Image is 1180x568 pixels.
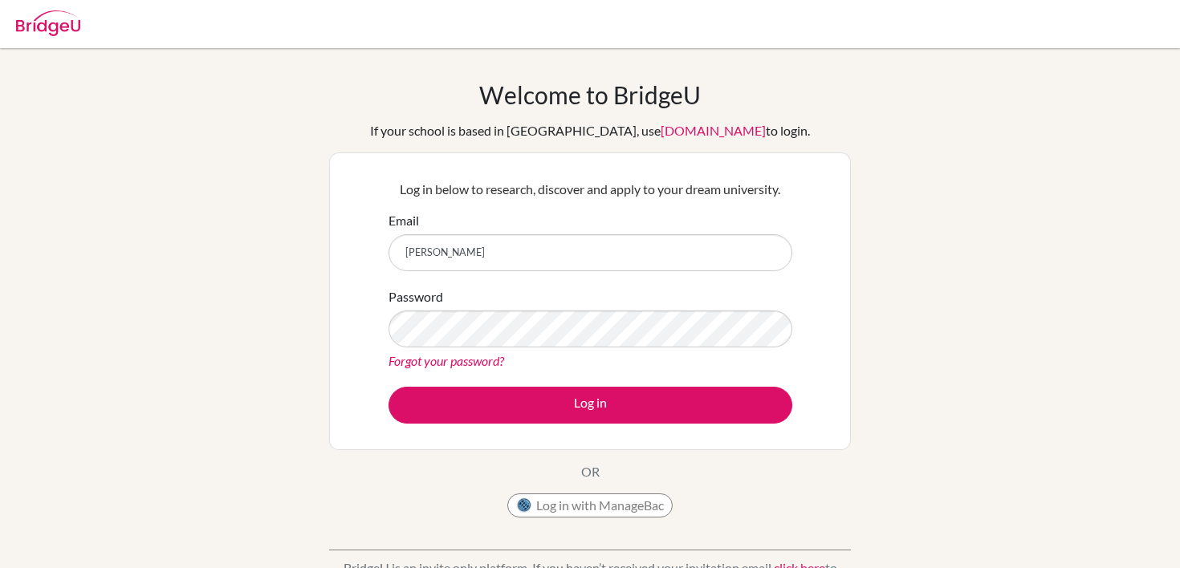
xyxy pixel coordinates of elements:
[389,353,504,368] a: Forgot your password?
[370,121,810,140] div: If your school is based in [GEOGRAPHIC_DATA], use to login.
[479,80,701,109] h1: Welcome to BridgeU
[16,10,80,36] img: Bridge-U
[389,211,419,230] label: Email
[661,123,766,138] a: [DOMAIN_NAME]
[389,287,443,306] label: Password
[507,493,673,517] button: Log in with ManageBac
[581,462,600,481] p: OR
[389,387,792,424] button: Log in
[389,180,792,199] p: Log in below to research, discover and apply to your dream university.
